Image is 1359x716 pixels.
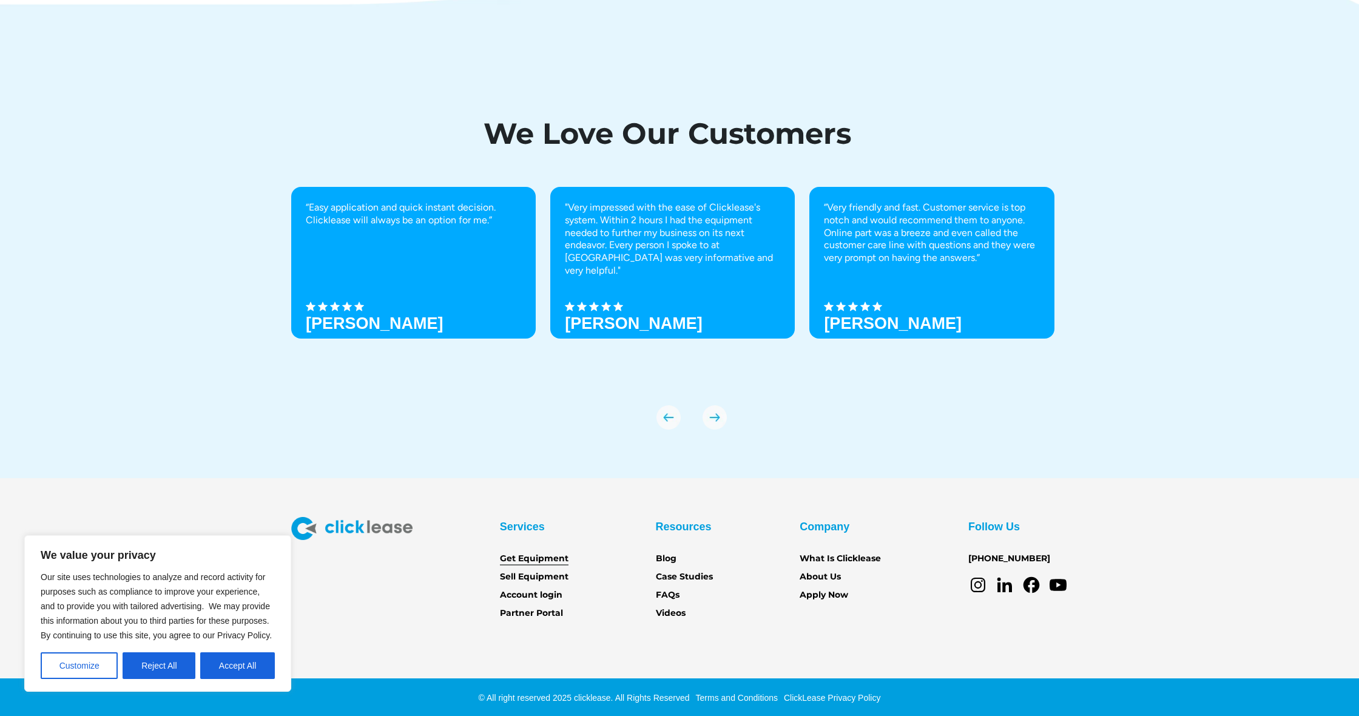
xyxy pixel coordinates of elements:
[330,302,340,311] img: Black star icon
[550,187,795,381] div: 2 of 8
[860,302,870,311] img: Black star icon
[656,607,686,620] a: Videos
[848,302,858,311] img: Black star icon
[123,652,195,679] button: Reject All
[500,607,563,620] a: Partner Portal
[824,201,1039,265] p: “Very friendly and fast. Customer service is top notch and would recommend them to anyone. Online...
[500,552,568,566] a: Get Equipment
[500,517,545,536] div: Services
[656,570,713,584] a: Case Studies
[601,302,611,311] img: Black star icon
[565,201,780,277] p: "Very impressed with the ease of Clicklease's system. Within 2 hours I had the equipment needed t...
[318,302,328,311] img: Black star icon
[589,302,599,311] img: Black star icon
[800,552,881,566] a: What Is Clicklease
[800,517,849,536] div: Company
[693,693,778,703] a: Terms and Conditions
[809,187,1054,381] div: 3 of 8
[291,187,1068,430] div: carousel
[306,302,315,311] img: Black star icon
[565,302,575,311] img: Black star icon
[291,187,536,381] div: 1 of 8
[703,405,727,430] img: arrow Icon
[342,302,352,311] img: Black star icon
[656,405,681,430] div: previous slide
[291,119,1044,148] h1: We Love Our Customers
[291,517,413,540] img: Clicklease logo
[703,405,727,430] div: next slide
[968,517,1020,536] div: Follow Us
[24,535,291,692] div: We value your privacy
[656,517,712,536] div: Resources
[577,302,587,311] img: Black star icon
[500,570,568,584] a: Sell Equipment
[41,548,275,562] p: We value your privacy
[306,314,443,333] h3: [PERSON_NAME]
[200,652,275,679] button: Accept All
[824,314,962,333] h3: [PERSON_NAME]
[781,693,881,703] a: ClickLease Privacy Policy
[41,652,118,679] button: Customize
[968,552,1050,566] a: [PHONE_NUMBER]
[656,552,676,566] a: Blog
[872,302,882,311] img: Black star icon
[800,589,848,602] a: Apply Now
[656,405,681,430] img: arrow Icon
[613,302,623,311] img: Black star icon
[41,572,272,640] span: Our site uses technologies to analyze and record activity for purposes such as compliance to impr...
[354,302,364,311] img: Black star icon
[479,692,690,704] div: © All right reserved 2025 clicklease. All Rights Reserved
[656,589,679,602] a: FAQs
[836,302,846,311] img: Black star icon
[500,589,562,602] a: Account login
[824,302,834,311] img: Black star icon
[565,314,703,333] strong: [PERSON_NAME]
[800,570,841,584] a: About Us
[306,201,521,227] p: “Easy application and quick instant decision. Clicklease will always be an option for me.”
